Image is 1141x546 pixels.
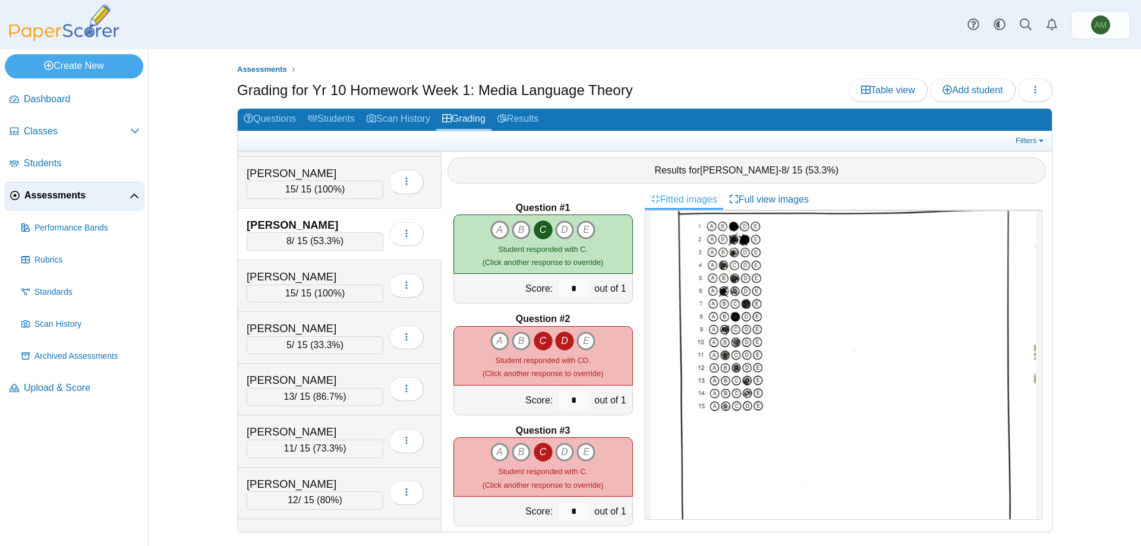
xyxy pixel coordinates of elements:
[861,85,915,95] span: Table view
[5,54,143,78] a: Create New
[5,150,144,178] a: Students
[490,332,509,351] i: A
[34,318,140,330] span: Scan History
[247,388,383,406] div: / 15 ( )
[1091,15,1110,34] span: Ashley Mercer
[17,246,144,274] a: Rubrics
[490,220,509,239] i: A
[247,181,383,198] div: / 15 ( )
[237,80,633,100] h1: Grading for Yr 10 Homework Week 1: Media Language Theory
[285,184,296,194] span: 15
[5,374,144,403] a: Upload & Score
[313,340,340,350] span: 33.3%
[17,342,144,371] a: Archived Assessments
[247,424,365,440] div: [PERSON_NAME]
[534,443,553,462] i: C
[645,190,723,210] a: Fitted images
[516,313,570,326] b: Question #2
[320,495,339,505] span: 80%
[247,336,383,354] div: / 15 ( )
[34,351,140,362] span: Archived Assessments
[247,528,365,544] div: [PERSON_NAME]
[5,86,144,114] a: Dashboard
[555,332,574,351] i: D
[512,332,531,351] i: B
[24,189,130,202] span: Assessments
[454,497,556,526] div: Score:
[498,245,588,254] span: Student responded with C.
[17,214,144,242] a: Performance Bands
[576,443,595,462] i: E
[534,220,553,239] i: C
[447,157,1047,184] div: Results for - / 15 ( )
[34,222,140,234] span: Performance Bands
[1095,21,1107,29] span: Ashley Mercer
[555,443,574,462] i: D
[284,392,295,402] span: 13
[1071,11,1130,39] a: Ashley Mercer
[930,78,1015,102] a: Add student
[237,65,287,74] span: Assessments
[576,220,595,239] i: E
[247,285,383,302] div: / 15 ( )
[24,93,140,106] span: Dashboard
[1039,12,1065,38] a: Alerts
[5,182,144,210] a: Assessments
[512,443,531,462] i: B
[247,269,365,285] div: [PERSON_NAME]
[5,118,144,146] a: Classes
[24,125,130,138] span: Classes
[454,386,556,415] div: Score:
[361,109,436,131] a: Scan History
[34,254,140,266] span: Rubrics
[534,332,553,351] i: C
[17,310,144,339] a: Scan History
[576,332,595,351] i: E
[436,109,491,131] a: Grading
[17,278,144,307] a: Standards
[591,274,632,303] div: out of 1
[247,476,365,492] div: [PERSON_NAME]
[483,356,603,378] small: (Click another response to override)
[284,443,295,453] span: 11
[317,184,342,194] span: 100%
[317,288,342,298] span: 100%
[512,220,531,239] i: B
[285,288,296,298] span: 15
[247,321,365,336] div: [PERSON_NAME]
[483,467,603,489] small: (Click another response to override)
[286,340,292,350] span: 5
[286,236,292,246] span: 8
[498,467,588,476] span: Student responded with C.
[496,356,591,365] span: Student responded with CD.
[302,109,361,131] a: Students
[316,443,343,453] span: 73.3%
[316,392,343,402] span: 86.7%
[591,497,632,526] div: out of 1
[288,495,298,505] span: 12
[1013,135,1049,147] a: Filters
[247,373,365,388] div: [PERSON_NAME]
[454,274,556,303] div: Score:
[781,165,787,175] span: 8
[238,109,302,131] a: Questions
[555,220,574,239] i: D
[808,165,835,175] span: 53.3%
[313,236,340,246] span: 53.3%
[483,245,603,267] small: (Click another response to override)
[5,33,124,43] a: PaperScorer
[5,5,124,41] img: PaperScorer
[247,491,383,509] div: / 15 ( )
[491,109,544,131] a: Results
[24,381,140,394] span: Upload & Score
[490,443,509,462] i: A
[234,62,290,77] a: Assessments
[247,217,365,233] div: [PERSON_NAME]
[516,201,570,214] b: Question #1
[34,286,140,298] span: Standards
[247,232,383,250] div: / 15 ( )
[943,85,1003,95] span: Add student
[723,190,815,210] a: Full view images
[247,166,365,181] div: [PERSON_NAME]
[849,78,928,102] a: Table view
